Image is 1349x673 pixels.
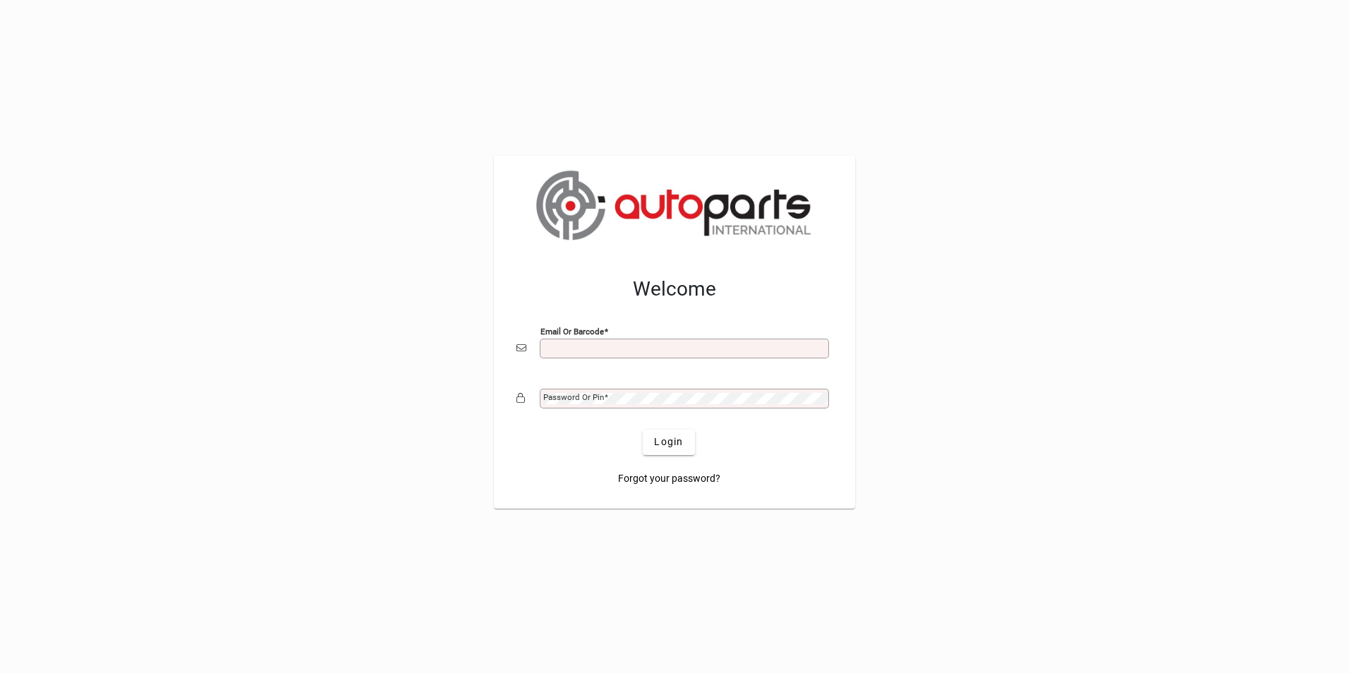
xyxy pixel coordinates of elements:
span: Login [654,435,683,449]
mat-label: Email or Barcode [540,326,604,336]
a: Forgot your password? [612,466,726,492]
mat-label: Password or Pin [543,392,604,402]
h2: Welcome [516,277,833,301]
span: Forgot your password? [618,471,720,486]
button: Login [643,430,694,455]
